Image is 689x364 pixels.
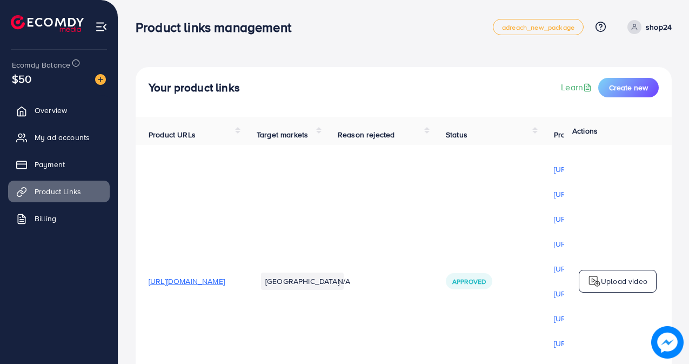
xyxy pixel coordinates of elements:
[554,188,630,201] p: [URL][DOMAIN_NAME]
[598,78,659,97] button: Create new
[35,186,81,197] span: Product Links
[8,154,110,175] a: Payment
[95,21,108,33] img: menu
[554,337,630,350] p: [URL][DOMAIN_NAME]
[651,326,684,359] img: image
[261,273,344,290] li: [GEOGRAPHIC_DATA]
[8,181,110,202] a: Product Links
[149,81,240,95] h4: Your product links
[554,129,601,140] span: Product video
[588,275,601,288] img: logo
[12,71,31,87] span: $50
[95,74,106,85] img: image
[338,276,350,287] span: N/A
[561,81,594,94] a: Learn
[554,163,630,176] p: [URL][DOMAIN_NAME]
[493,19,584,35] a: adreach_new_package
[8,100,110,121] a: Overview
[446,129,467,140] span: Status
[554,312,630,325] p: [URL][DOMAIN_NAME]
[554,287,630,300] p: [URL][DOMAIN_NAME]
[452,277,486,286] span: Approved
[646,21,672,34] p: shop24
[554,213,630,226] p: [URL][DOMAIN_NAME]
[338,129,394,140] span: Reason rejected
[601,275,647,288] p: Upload video
[149,276,225,287] span: [URL][DOMAIN_NAME]
[502,24,574,31] span: adreach_new_package
[149,129,196,140] span: Product URLs
[35,213,56,224] span: Billing
[11,15,84,32] img: logo
[623,20,672,34] a: shop24
[12,59,70,70] span: Ecomdy Balance
[257,129,308,140] span: Target markets
[554,262,630,275] p: [URL][DOMAIN_NAME]
[8,208,110,229] a: Billing
[554,237,630,250] p: [URL][DOMAIN_NAME]
[35,105,67,116] span: Overview
[609,82,648,93] span: Create new
[8,127,110,148] a: My ad accounts
[35,159,65,170] span: Payment
[136,19,300,35] h3: Product links management
[35,132,90,143] span: My ad accounts
[572,125,598,136] span: Actions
